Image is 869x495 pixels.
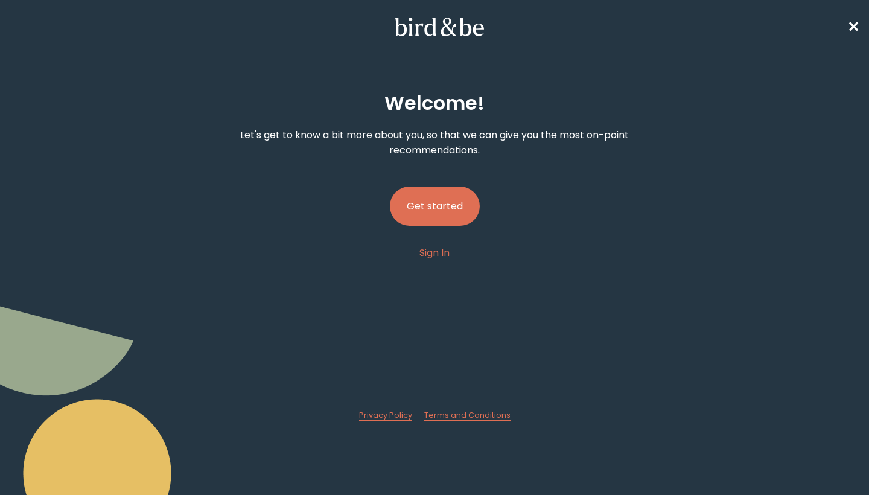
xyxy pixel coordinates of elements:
a: Get started [390,167,480,245]
h2: Welcome ! [384,89,485,118]
a: Privacy Policy [359,410,412,421]
a: ✕ [847,16,859,37]
p: Let's get to know a bit more about you, so that we can give you the most on-point recommendations. [227,127,642,158]
span: ✕ [847,17,859,37]
span: Sign In [419,246,450,260]
button: Get started [390,187,480,226]
a: Terms and Conditions [424,410,511,421]
a: Sign In [419,245,450,260]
